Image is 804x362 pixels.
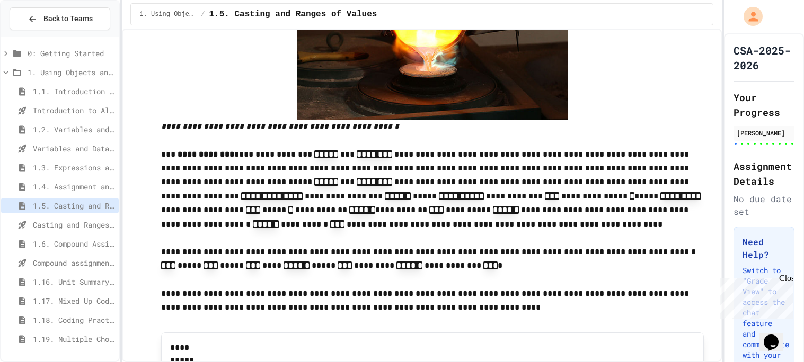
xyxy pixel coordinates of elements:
h2: Assignment Details [734,159,794,188]
span: 1.4. Assignment and Input [33,181,114,192]
iframe: chat widget [759,320,793,351]
span: 1.3. Expressions and Output [New] [33,162,114,173]
div: [PERSON_NAME] [737,128,791,138]
span: Variables and Data Types - Quiz [33,143,114,154]
span: 1.16. Unit Summary 1a (1.1-1.6) [33,276,114,287]
span: 1.1. Introduction to Algorithms, Programming, and Compilers [33,86,114,97]
button: Back to Teams [10,7,110,30]
span: 0: Getting Started [28,48,114,59]
span: 1. Using Objects and Methods [139,10,197,19]
span: Casting and Ranges of variables - Quiz [33,219,114,230]
span: 1.2. Variables and Data Types [33,124,114,135]
span: 1.6. Compound Assignment Operators [33,238,114,249]
h1: CSA-2025-2026 [734,43,794,73]
h2: Your Progress [734,90,794,120]
div: My Account [732,4,765,29]
span: 1.17. Mixed Up Code Practice 1.1-1.6 [33,295,114,306]
span: / [201,10,205,19]
span: Back to Teams [43,13,93,24]
span: 1.5. Casting and Ranges of Values [33,200,114,211]
span: Introduction to Algorithms, Programming, and Compilers [33,105,114,116]
div: Chat with us now!Close [4,4,73,67]
div: No due date set [734,193,794,218]
span: 1.18. Coding Practice 1a (1.1-1.6) [33,314,114,325]
span: 1. Using Objects and Methods [28,67,114,78]
span: 1.19. Multiple Choice Exercises for Unit 1a (1.1-1.6) [33,333,114,345]
iframe: chat widget [716,274,793,319]
h3: Need Help? [743,236,785,261]
span: Compound assignment operators - Quiz [33,257,114,268]
span: 1.5. Casting and Ranges of Values [209,8,377,21]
